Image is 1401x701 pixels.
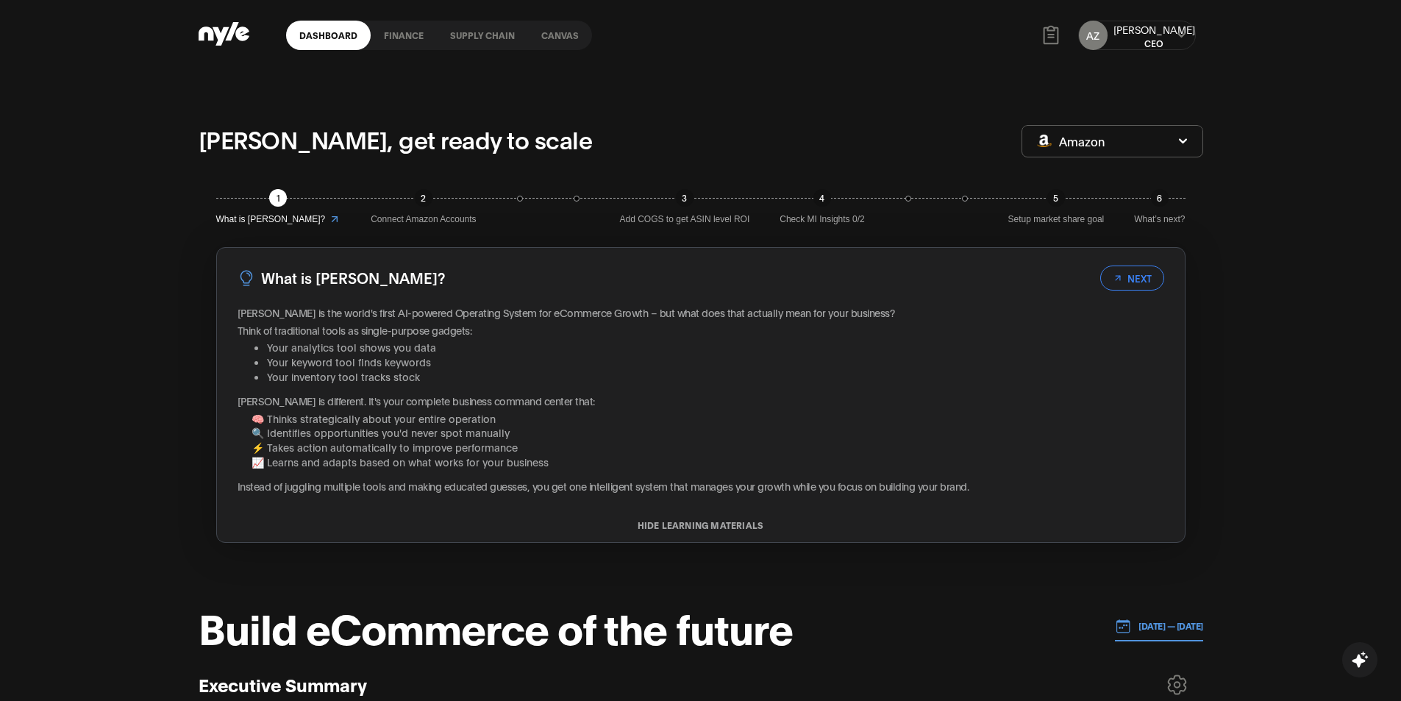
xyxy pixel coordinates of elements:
[238,269,255,287] img: LightBulb
[1047,189,1065,207] div: 5
[252,411,1164,426] li: 🧠 Thinks strategically about your entire operation
[238,323,1164,338] p: Think of traditional tools as single-purpose gadgets:
[1131,619,1203,633] p: [DATE] — [DATE]
[1113,22,1195,37] div: [PERSON_NAME]
[1113,37,1195,49] div: CEO
[620,213,750,227] span: Add COGS to get ASIN level ROI
[252,425,1164,440] li: 🔍 Identifies opportunities you'd never spot manually
[216,213,326,227] span: What is [PERSON_NAME]?
[1134,213,1185,227] span: What’s next?
[813,189,831,207] div: 4
[780,213,864,227] span: Check MI Insights 0/2
[1059,133,1105,149] span: Amazon
[676,189,694,207] div: 3
[199,121,593,157] p: [PERSON_NAME], get ready to scale
[238,479,1164,494] p: Instead of juggling multiple tools and making educated guesses, you get one intelligent system th...
[1037,135,1052,147] img: Amazon
[1115,618,1131,634] img: 01.01.24 — 07.01.24
[1022,125,1203,157] button: Amazon
[267,340,1164,355] li: Your analytics tool shows you data
[437,21,528,50] a: Supply chain
[261,266,445,289] h3: What is [PERSON_NAME]?
[217,520,1185,530] button: HIDE LEARNING MATERIALS
[1113,22,1195,49] button: [PERSON_NAME]CEO
[269,189,287,207] div: 1
[1008,213,1105,227] span: Setup market share goal
[252,455,1164,469] li: 📈 Learns and adapts based on what works for your business
[415,189,432,207] div: 2
[528,21,592,50] a: Canvas
[199,605,793,649] h1: Build eCommerce of the future
[238,394,1164,408] p: [PERSON_NAME] is different. It's your complete business command center that:
[1115,611,1203,641] button: [DATE] — [DATE]
[1079,21,1108,50] button: AZ
[199,673,367,696] h3: Executive Summary
[267,355,1164,369] li: Your keyword tool finds keywords
[371,21,437,50] a: finance
[238,305,1164,320] p: [PERSON_NAME] is the world's first AI-powered Operating System for eCommerce Growth – but what do...
[286,21,371,50] a: Dashboard
[1151,189,1169,207] div: 6
[267,369,1164,384] li: Your inventory tool tracks stock
[1100,266,1164,291] button: NEXT
[252,440,1164,455] li: ⚡ Takes action automatically to improve performance
[371,213,476,227] span: Connect Amazon Accounts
